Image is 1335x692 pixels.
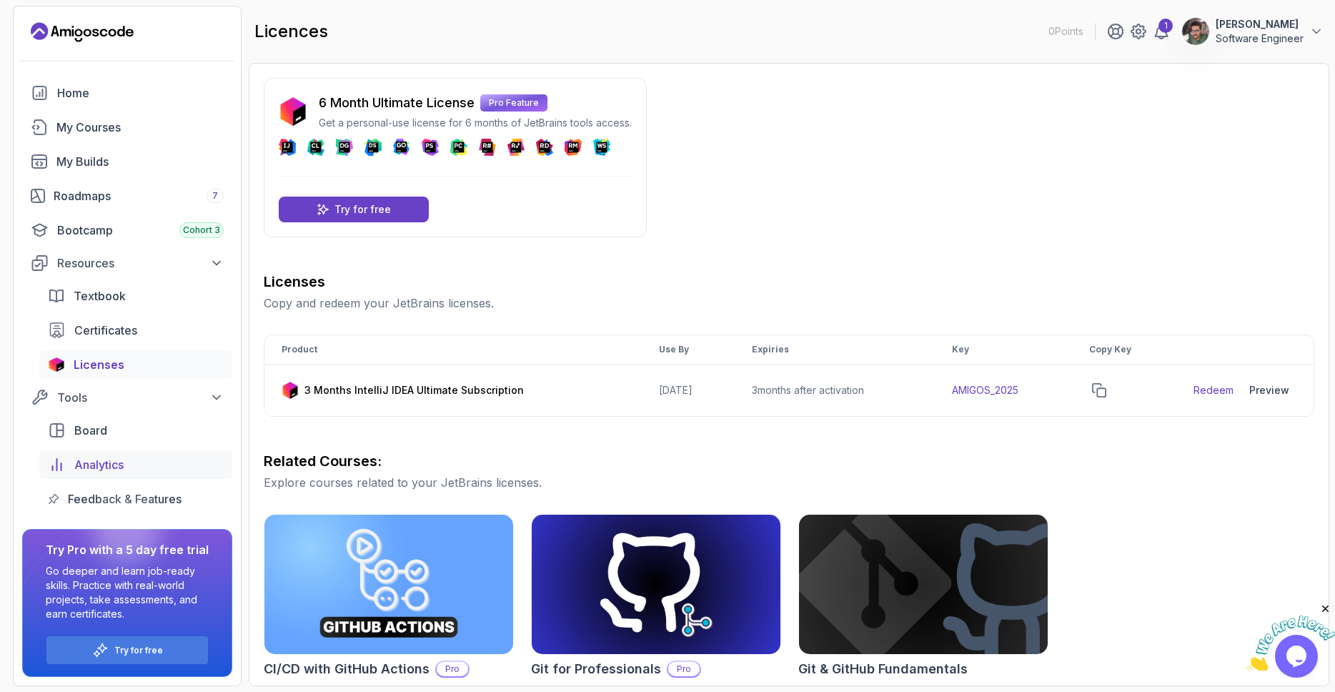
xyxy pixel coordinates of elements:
[56,153,224,170] div: My Builds
[57,389,224,406] div: Tools
[264,335,642,365] th: Product
[22,113,232,142] a: courses
[39,416,232,445] a: board
[1182,18,1209,45] img: user profile image
[254,20,328,43] h2: licences
[31,21,134,44] a: Landing page
[74,456,124,473] span: Analytics
[39,316,232,345] a: certificates
[212,190,218,202] span: 7
[480,94,547,112] p: Pro Feature
[22,147,232,176] a: builds
[319,93,475,113] p: 6 Month Ultimate License
[56,119,224,136] div: My Courses
[1153,23,1170,40] a: 1
[532,515,780,654] img: Git for Professionals card
[46,564,209,621] p: Go deeper and learn job-ready skills. Practice with real-world projects, take assessments, and ea...
[22,182,232,210] a: roadmaps
[22,385,232,410] button: Tools
[1242,376,1296,405] button: Preview
[22,250,232,276] button: Resources
[1246,603,1335,671] iframe: chat widget
[935,365,1072,417] td: AMIGOS_2025
[264,295,1314,312] p: Copy and redeem your JetBrains licenses.
[279,197,429,222] a: Try for free
[46,636,209,665] button: Try for free
[799,515,1048,654] img: Git & GitHub Fundamentals card
[183,224,220,236] span: Cohort 3
[39,485,232,513] a: feedback
[798,659,968,679] h2: Git & GitHub Fundamentals
[437,662,468,676] p: Pro
[1249,383,1289,397] div: Preview
[282,382,299,399] img: jetbrains icon
[668,662,700,676] p: Pro
[1216,17,1304,31] p: [PERSON_NAME]
[57,222,224,239] div: Bootcamp
[1072,335,1176,365] th: Copy Key
[39,282,232,310] a: textbook
[264,272,1314,292] h3: Licenses
[531,659,661,679] h2: Git for Professionals
[264,659,430,679] h2: CI/CD with GitHub Actions
[48,357,65,372] img: jetbrains icon
[735,335,935,365] th: Expiries
[1216,31,1304,46] p: Software Engineer
[39,350,232,379] a: licenses
[74,356,124,373] span: Licenses
[114,645,163,656] a: Try for free
[1089,380,1109,400] button: copy-button
[57,84,224,102] div: Home
[935,335,1072,365] th: Key
[735,365,935,417] td: 3 months after activation
[1193,383,1234,397] a: Redeem
[279,97,307,126] img: jetbrains icon
[1158,19,1173,33] div: 1
[74,422,107,439] span: Board
[22,216,232,244] a: bootcamp
[22,79,232,107] a: home
[1181,17,1324,46] button: user profile image[PERSON_NAME]Software Engineer
[68,490,182,508] span: Feedback & Features
[304,383,524,397] p: 3 Months IntelliJ IDEA Ultimate Subscription
[642,365,735,417] td: [DATE]
[74,322,137,339] span: Certificates
[642,335,735,365] th: Use By
[74,287,126,305] span: Textbook
[1048,24,1083,39] p: 0 Points
[39,450,232,479] a: analytics
[264,451,1314,471] h3: Related Courses:
[264,474,1314,491] p: Explore courses related to your JetBrains licenses.
[264,515,513,654] img: CI/CD with GitHub Actions card
[334,202,391,217] p: Try for free
[57,254,224,272] div: Resources
[319,116,632,130] p: Get a personal-use license for 6 months of JetBrains tools access.
[54,187,224,204] div: Roadmaps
